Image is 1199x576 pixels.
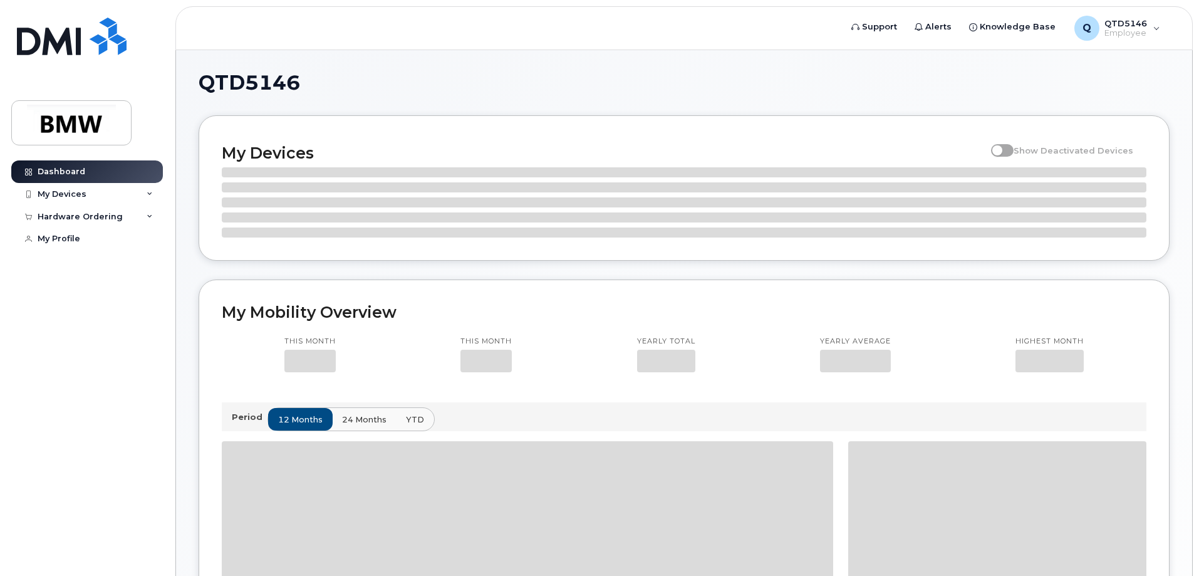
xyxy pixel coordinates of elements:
span: 24 months [342,414,387,426]
p: This month [284,337,336,347]
p: Period [232,411,267,423]
h2: My Mobility Overview [222,303,1146,322]
span: QTD5146 [199,73,300,92]
p: Highest month [1015,337,1084,347]
p: This month [460,337,512,347]
span: Show Deactivated Devices [1014,145,1133,155]
span: YTD [406,414,424,426]
p: Yearly total [637,337,695,347]
h2: My Devices [222,144,985,162]
p: Yearly average [820,337,891,347]
input: Show Deactivated Devices [991,139,1001,149]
